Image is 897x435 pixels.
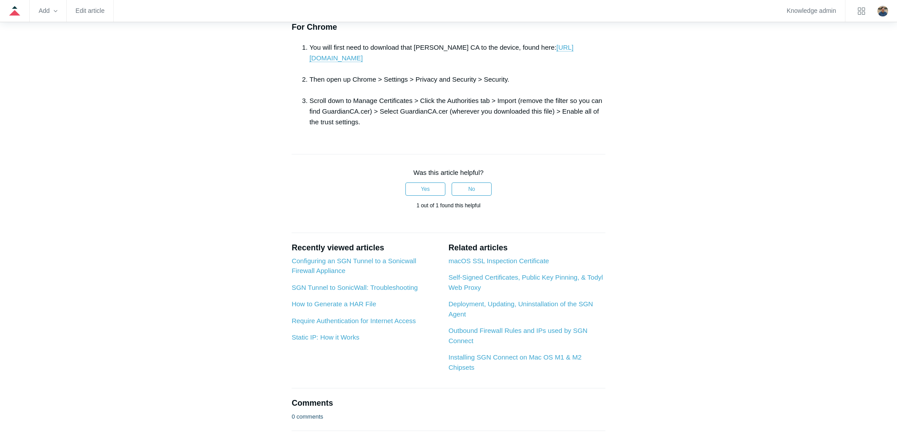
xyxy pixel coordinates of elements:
[452,182,492,196] button: This article was not helpful
[877,6,888,16] img: user avatar
[448,300,593,318] a: Deployment, Updating, Uninstallation of the SGN Agent
[292,412,323,421] p: 0 comments
[309,43,573,62] span: You will first need to download that [PERSON_NAME] CA to the device, found here:
[292,284,418,291] a: SGN Tunnel to SonicWall: Troubleshooting
[292,300,376,308] a: How to Generate a HAR File
[39,8,57,13] zd-hc-trigger: Add
[309,75,509,83] span: Then open up Chrome > Settings > Privacy and Security > Security.
[292,257,416,275] a: Configuring an SGN Tunnel to a Sonicwall Firewall Appliance
[787,8,836,13] a: Knowledge admin
[448,327,588,344] a: Outbound Firewall Rules and IPs used by SGN Connect
[292,242,440,254] h2: Recently viewed articles
[292,21,605,34] h3: For Chrome
[448,257,549,265] a: macOS SSL Inspection Certificate
[448,353,581,371] a: Installing SGN Connect on Mac OS M1 & M2 Chipsets
[448,242,605,254] h2: Related articles
[405,182,445,196] button: This article was helpful
[292,317,416,324] a: Require Authentication for Internet Access
[76,8,104,13] a: Edit article
[448,273,603,291] a: Self-Signed Certificates, Public Key Pinning, & Todyl Web Proxy
[877,6,888,16] zd-hc-trigger: Click your profile icon to open the profile menu
[292,333,359,341] a: Static IP: How it Works
[416,202,481,209] span: 1 out of 1 found this helpful
[309,97,602,126] span: Scroll down to Manage Certificates > Click the Authorities tab > Import (remove the filter so you...
[413,169,484,176] span: Was this article helpful?
[292,397,605,409] h2: Comments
